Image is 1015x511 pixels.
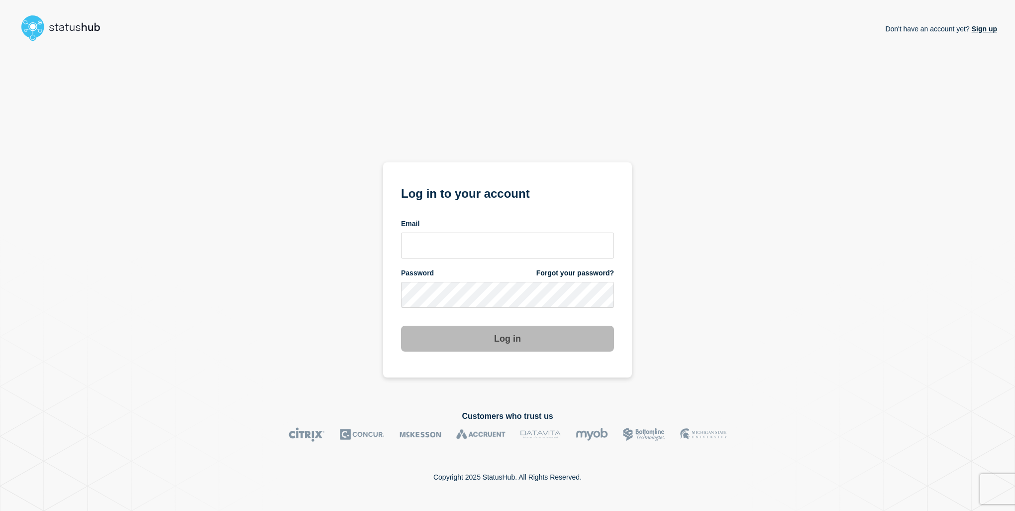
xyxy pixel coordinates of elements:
img: MSU logo [680,427,726,442]
a: Sign up [970,25,997,33]
h1: Log in to your account [401,183,614,202]
span: Email [401,219,419,229]
button: Log in [401,326,614,352]
a: Forgot your password? [536,268,614,278]
p: Don't have an account yet? [885,17,997,41]
img: Citrix logo [289,427,325,442]
span: Password [401,268,434,278]
img: myob logo [576,427,608,442]
input: email input [401,233,614,258]
input: password input [401,282,614,308]
img: Bottomline logo [623,427,665,442]
img: Accruent logo [456,427,506,442]
h2: Customers who trust us [18,412,997,421]
img: StatusHub logo [18,12,112,44]
img: Concur logo [340,427,385,442]
p: Copyright 2025 StatusHub. All Rights Reserved. [433,473,582,481]
img: DataVita logo [520,427,561,442]
img: McKesson logo [400,427,441,442]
